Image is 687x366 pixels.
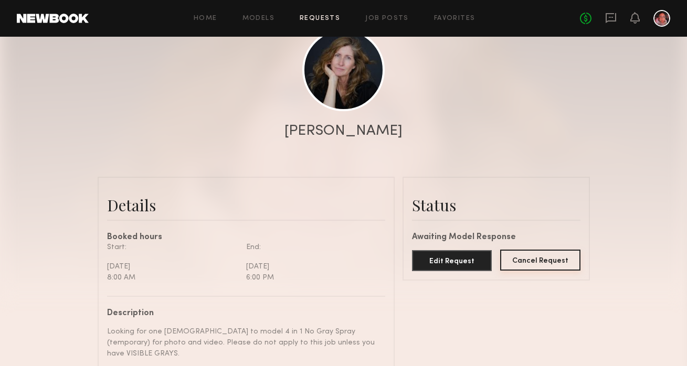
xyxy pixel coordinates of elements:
[107,233,385,242] div: Booked hours
[107,309,377,318] div: Description
[412,233,580,242] div: Awaiting Model Response
[242,15,274,22] a: Models
[412,195,580,216] div: Status
[107,261,238,272] div: [DATE]
[107,272,238,283] div: 8:00 AM
[412,250,492,271] button: Edit Request
[107,195,385,216] div: Details
[246,261,377,272] div: [DATE]
[300,15,340,22] a: Requests
[284,124,403,138] div: [PERSON_NAME]
[434,15,475,22] a: Favorites
[246,242,377,253] div: End:
[365,15,409,22] a: Job Posts
[500,250,580,271] button: Cancel Request
[246,272,377,283] div: 6:00 PM
[107,326,377,359] div: Looking for one [DEMOGRAPHIC_DATA] to model 4 in 1 No Gray Spray (temporary) for photo and video....
[107,242,238,253] div: Start:
[194,15,217,22] a: Home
